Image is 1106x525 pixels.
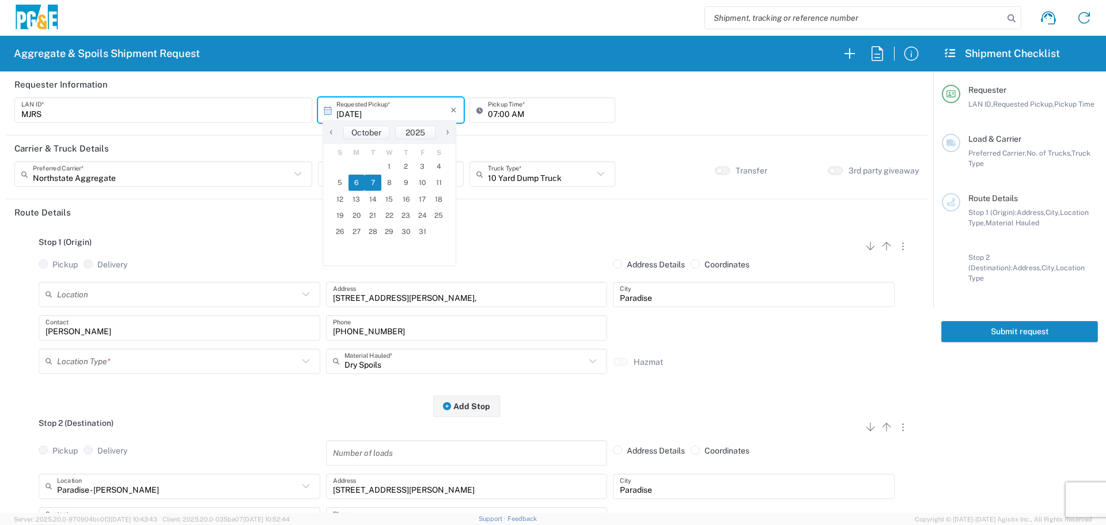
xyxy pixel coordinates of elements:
[439,125,456,139] span: ›
[351,128,381,137] span: October
[381,175,398,191] span: 8
[14,516,157,523] span: Server: 2025.20.0-970904bc0f3
[1046,208,1060,217] span: City,
[323,120,456,266] bs-datepicker-container: calendar
[365,147,381,158] th: weekday
[430,147,447,158] th: weekday
[14,143,109,154] h2: Carrier & Truck Details
[349,224,365,240] span: 27
[381,147,398,158] th: weekday
[613,259,685,270] label: Address Details
[941,321,1098,342] button: Submit request
[430,207,447,224] span: 25
[397,207,414,224] span: 23
[395,126,435,139] button: 2025
[243,516,290,523] span: [DATE] 10:52:44
[39,237,92,247] span: Stop 1 (Origin)
[14,207,71,218] h2: Route Details
[430,191,447,207] span: 18
[968,134,1021,143] span: Load & Carrier
[381,224,398,240] span: 29
[691,445,749,456] label: Coordinates
[14,79,108,90] h2: Requester Information
[968,253,1013,272] span: Stop 2 (Destination):
[323,126,456,139] bs-datepicker-navigation-view: ​ ​ ​
[414,207,431,224] span: 24
[944,47,1060,61] h2: Shipment Checklist
[1017,208,1046,217] span: Address,
[736,165,767,176] label: Transfer
[332,207,349,224] span: 19
[691,259,749,270] label: Coordinates
[365,207,381,224] span: 21
[613,445,685,456] label: Address Details
[414,191,431,207] span: 17
[349,191,365,207] span: 13
[365,175,381,191] span: 7
[397,158,414,175] span: 2
[438,126,456,139] button: ›
[414,224,431,240] span: 31
[968,85,1006,95] span: Requester
[349,207,365,224] span: 20
[397,175,414,191] span: 9
[332,147,349,158] th: weekday
[365,224,381,240] span: 28
[849,165,919,176] label: 3rd party giveaway
[111,516,157,523] span: [DATE] 10:43:43
[1013,263,1041,272] span: Address,
[479,515,507,522] a: Support
[1027,149,1071,157] span: No. of Trucks,
[968,100,993,108] span: LAN ID,
[332,224,349,240] span: 26
[39,418,113,428] span: Stop 2 (Destination)
[332,191,349,207] span: 12
[968,194,1018,203] span: Route Details
[349,175,365,191] span: 6
[414,158,431,175] span: 3
[365,191,381,207] span: 14
[397,147,414,158] th: weekday
[397,191,414,207] span: 16
[381,158,398,175] span: 1
[915,514,1092,524] span: Copyright © [DATE]-[DATE] Agistix Inc., All Rights Reserved
[406,128,425,137] span: 2025
[507,515,537,522] a: Feedback
[162,516,290,523] span: Client: 2025.20.0-035ba07
[323,125,340,139] span: ‹
[1041,263,1056,272] span: City,
[968,208,1017,217] span: Stop 1 (Origin):
[349,147,365,158] th: weekday
[1054,100,1094,108] span: Pickup Time
[14,47,200,61] h2: Aggregate & Spoils Shipment Request
[332,175,349,191] span: 5
[968,149,1027,157] span: Preferred Carrier,
[430,175,447,191] span: 11
[14,5,60,32] img: pge
[705,7,1003,29] input: Shipment, tracking or reference number
[634,357,663,367] label: Hazmat
[450,101,457,119] i: ×
[397,224,414,240] span: 30
[381,191,398,207] span: 15
[986,218,1039,227] span: Material Hauled
[343,126,389,139] button: October
[414,147,431,158] th: weekday
[430,158,447,175] span: 4
[993,100,1054,108] span: Requested Pickup,
[414,175,431,191] span: 10
[323,126,340,139] button: ‹
[433,395,500,417] button: Add Stop
[381,207,398,224] span: 22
